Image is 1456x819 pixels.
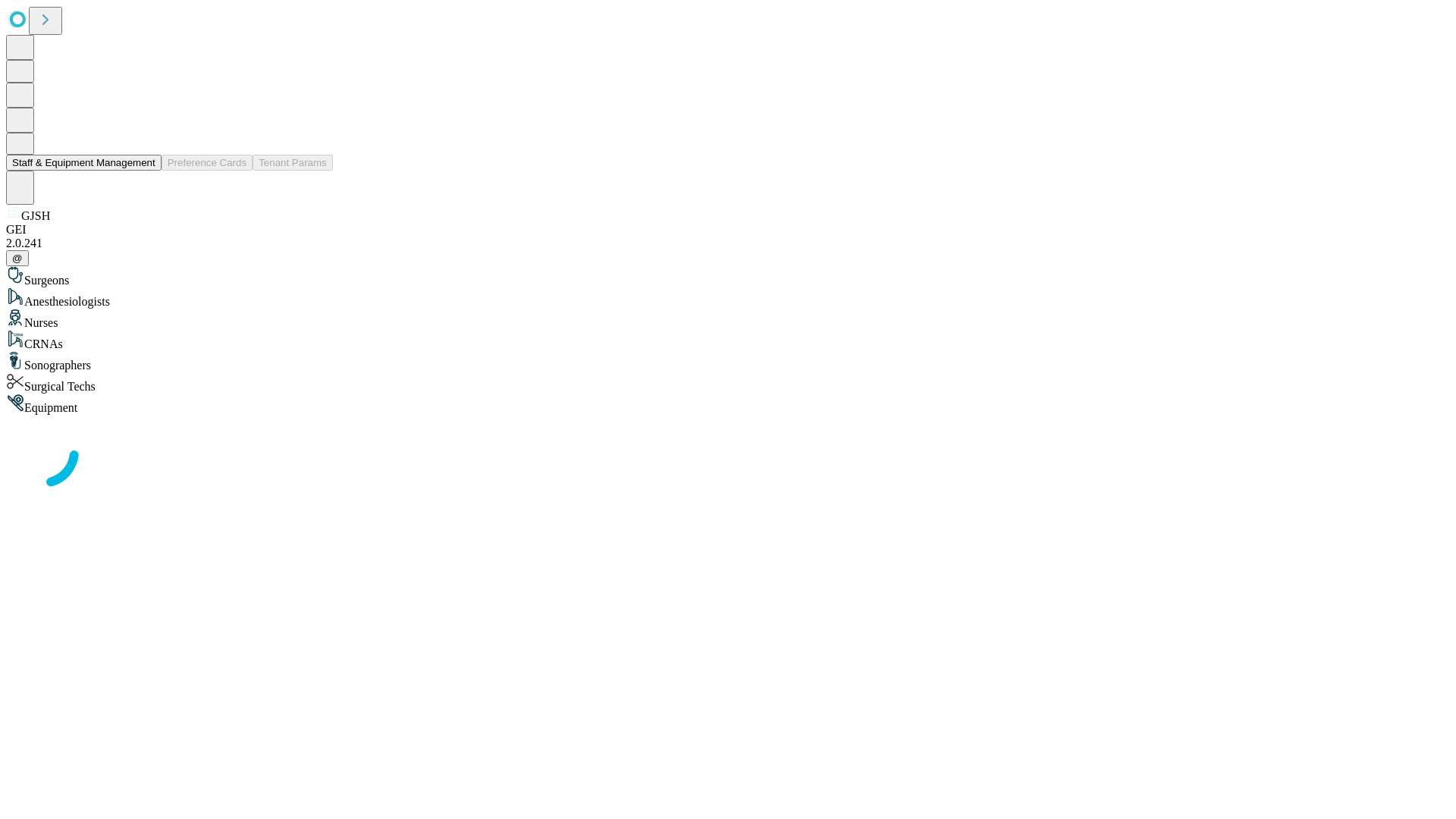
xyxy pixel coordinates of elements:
[21,209,50,222] span: GJSH
[6,372,1450,394] div: Surgical Techs
[6,287,1450,309] div: Anesthesiologists
[6,250,29,266] button: @
[6,155,162,171] button: Staff & Equipment Management
[6,394,1450,415] div: Equipment
[6,351,1450,372] div: Sonographers
[6,266,1450,287] div: Surgeons
[253,155,333,171] button: Tenant Params
[6,309,1450,330] div: Nurses
[6,223,1450,237] div: GEI
[6,330,1450,351] div: CRNAs
[12,253,23,264] span: @
[162,155,253,171] button: Preference Cards
[6,237,1450,250] div: 2.0.241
